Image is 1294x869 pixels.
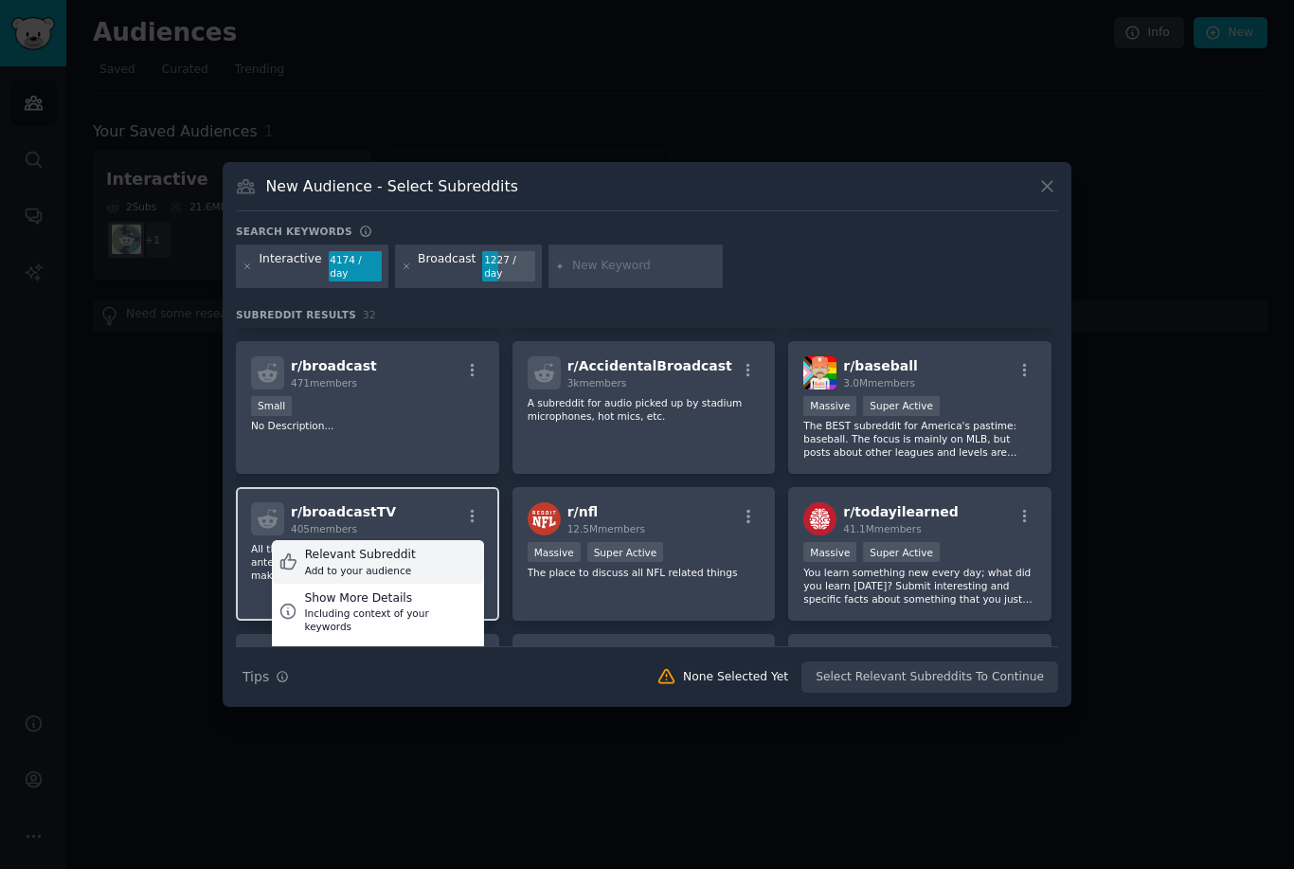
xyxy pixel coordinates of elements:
[266,176,518,196] h3: New Audience - Select Subreddits
[803,356,836,389] img: baseball
[803,542,856,562] div: Massive
[843,504,958,519] span: r/ todayilearned
[363,309,376,320] span: 32
[567,523,645,534] span: 12.5M members
[305,564,416,577] div: Add to your audience
[863,542,940,562] div: Super Active
[291,504,396,519] span: r/ broadcastTV
[803,419,1036,459] p: The BEST subreddit for America's pastime: baseball. The focus is mainly on MLB, but posts about o...
[291,358,377,373] span: r/ broadcast
[587,542,664,562] div: Super Active
[843,523,921,534] span: 41.1M members
[260,251,322,281] div: Interactive
[567,358,732,373] span: r/ AccidentalBroadcast
[567,377,627,389] span: 3k members
[243,667,269,687] span: Tips
[843,358,917,373] span: r/ baseball
[843,377,915,389] span: 3.0M members
[863,396,940,416] div: Super Active
[418,251,476,281] div: Broadcast
[528,542,581,562] div: Massive
[305,547,416,564] div: Relevant Subreddit
[803,566,1036,606] p: You learn something new every day; what did you learn [DATE]? Submit interesting and specific fac...
[329,251,382,281] div: 4174 / day
[803,502,836,535] img: todayilearned
[304,590,476,607] div: Show More Details
[528,396,761,423] p: A subreddit for audio picked up by stadium microphones, hot mics, etc.
[304,606,476,633] div: Including context of your keywords
[236,308,356,321] span: Subreddit Results
[572,258,716,275] input: New Keyword
[803,396,856,416] div: Massive
[236,225,352,238] h3: Search keywords
[236,661,296,694] button: Tips
[251,419,484,432] p: No Description...
[567,504,598,519] span: r/ nfl
[251,542,484,582] p: All things cord-cutter related. Posts about antennas, reception, cost of cable TV, help making de...
[291,377,357,389] span: 471 members
[251,396,292,416] div: Small
[528,566,761,579] p: The place to discuss all NFL related things
[291,523,357,534] span: 405 members
[528,502,561,535] img: nfl
[482,251,535,281] div: 1227 / day
[683,669,788,686] div: None Selected Yet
